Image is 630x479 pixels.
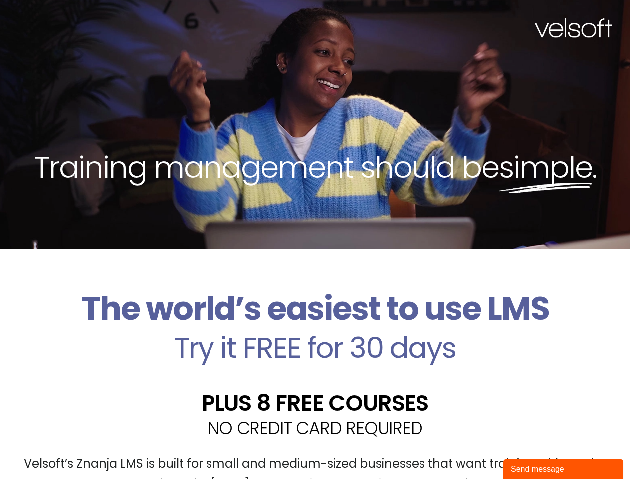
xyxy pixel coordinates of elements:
[499,146,592,188] span: simple
[7,419,623,437] h2: NO CREDIT CARD REQUIRED
[7,392,623,414] h2: PLUS 8 FREE COURSES
[503,457,625,479] iframe: chat widget
[18,148,612,187] h2: Training management should be .
[7,289,623,328] h2: The world’s easiest to use LMS
[7,333,623,362] h2: Try it FREE for 30 days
